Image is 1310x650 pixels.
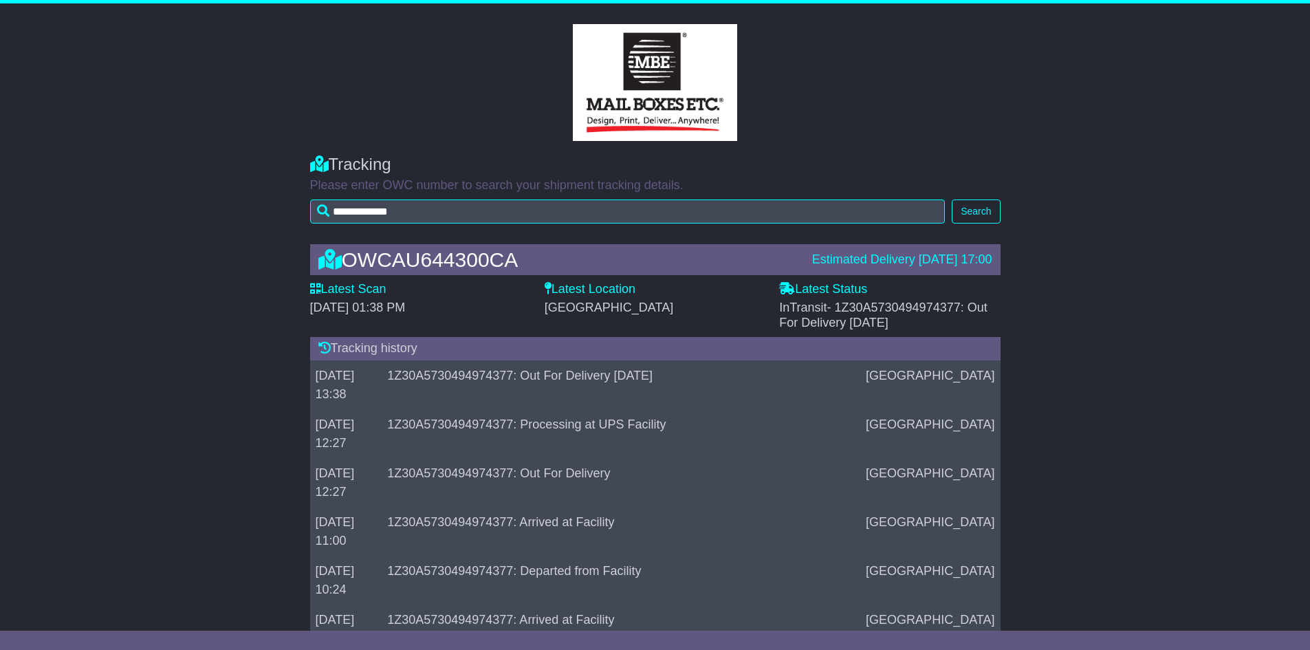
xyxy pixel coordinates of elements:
[812,252,992,268] div: Estimated Delivery [DATE] 17:00
[310,155,1001,175] div: Tracking
[779,282,867,297] label: Latest Status
[310,301,406,314] span: [DATE] 01:38 PM
[779,301,987,329] span: - 1Z30A5730494974377: Out For Delivery [DATE]
[860,507,1000,556] td: [GEOGRAPHIC_DATA]
[382,556,860,605] td: 1Z30A5730494974377: Departed from Facility
[382,458,860,507] td: 1Z30A5730494974377: Out For Delivery
[310,282,386,297] label: Latest Scan
[310,458,382,507] td: [DATE] 12:27
[310,178,1001,193] p: Please enter OWC number to search your shipment tracking details.
[860,409,1000,458] td: [GEOGRAPHIC_DATA]
[310,556,382,605] td: [DATE] 10:24
[382,360,860,409] td: 1Z30A5730494974377: Out For Delivery [DATE]
[952,199,1000,224] button: Search
[573,24,738,141] img: GetCustomerLogo
[545,301,673,314] span: [GEOGRAPHIC_DATA]
[545,282,635,297] label: Latest Location
[779,301,987,329] span: InTransit
[382,409,860,458] td: 1Z30A5730494974377: Processing at UPS Facility
[860,458,1000,507] td: [GEOGRAPHIC_DATA]
[312,248,805,271] div: OWCAU644300CA
[382,507,860,556] td: 1Z30A5730494974377: Arrived at Facility
[860,360,1000,409] td: [GEOGRAPHIC_DATA]
[310,409,382,458] td: [DATE] 12:27
[310,507,382,556] td: [DATE] 11:00
[860,556,1000,605] td: [GEOGRAPHIC_DATA]
[310,360,382,409] td: [DATE] 13:38
[310,337,1001,360] div: Tracking history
